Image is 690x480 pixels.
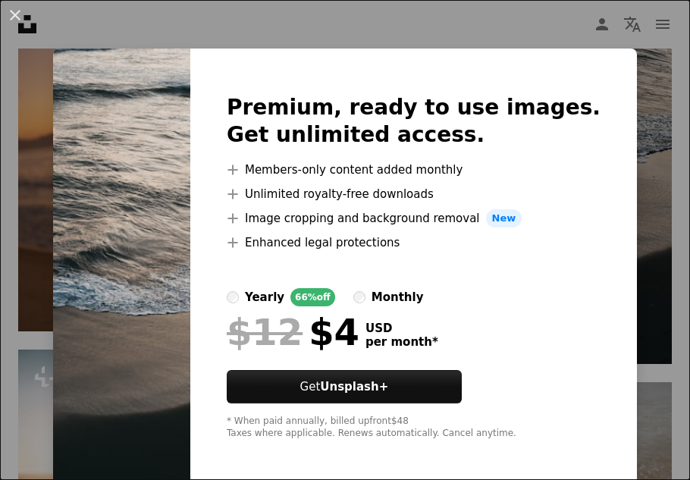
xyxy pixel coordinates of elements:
div: 66% off [290,288,335,306]
li: Members-only content added monthly [227,161,601,179]
span: per month * [365,335,438,349]
input: monthly [353,291,365,303]
span: New [486,209,522,227]
span: USD [365,322,438,335]
h2: Premium, ready to use images. Get unlimited access. [227,94,601,149]
strong: Unsplash+ [320,380,388,394]
div: monthly [372,288,424,306]
li: Image cropping and background removal [227,209,601,227]
input: yearly66%off [227,291,239,303]
div: * When paid annually, billed upfront $48 Taxes where applicable. Renews automatically. Cancel any... [227,416,601,440]
button: GetUnsplash+ [227,370,462,403]
span: $12 [227,312,303,352]
li: Enhanced legal protections [227,234,601,252]
li: Unlimited royalty-free downloads [227,185,601,203]
div: yearly [245,288,284,306]
div: $4 [227,312,359,352]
